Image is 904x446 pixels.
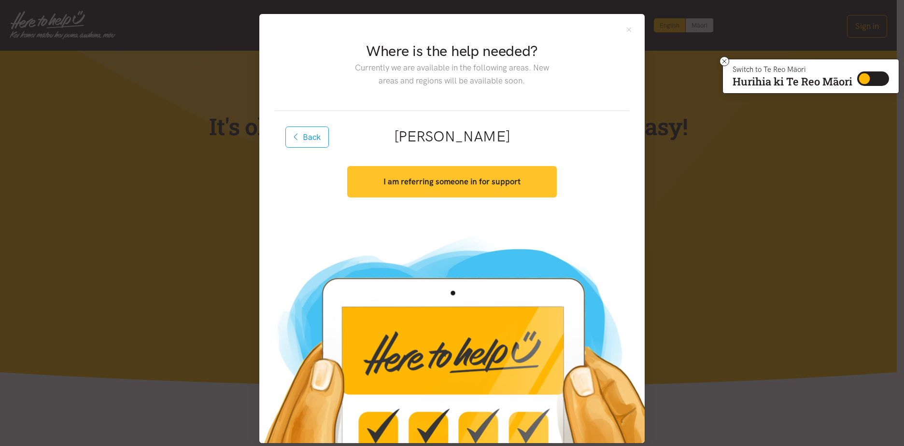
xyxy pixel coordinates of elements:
[347,41,556,61] h2: Where is the help needed?
[285,126,329,148] button: Back
[290,126,614,147] h2: [PERSON_NAME]
[347,61,556,87] p: Currently we are available in the following areas. New areas and regions will be available soon.
[733,77,852,86] p: Hurihia ki Te Reo Māori
[625,26,633,34] button: Close
[383,177,521,186] strong: I am referring someone in for support
[733,67,852,72] p: Switch to Te Reo Māori
[347,166,556,197] button: I am referring someone in for support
